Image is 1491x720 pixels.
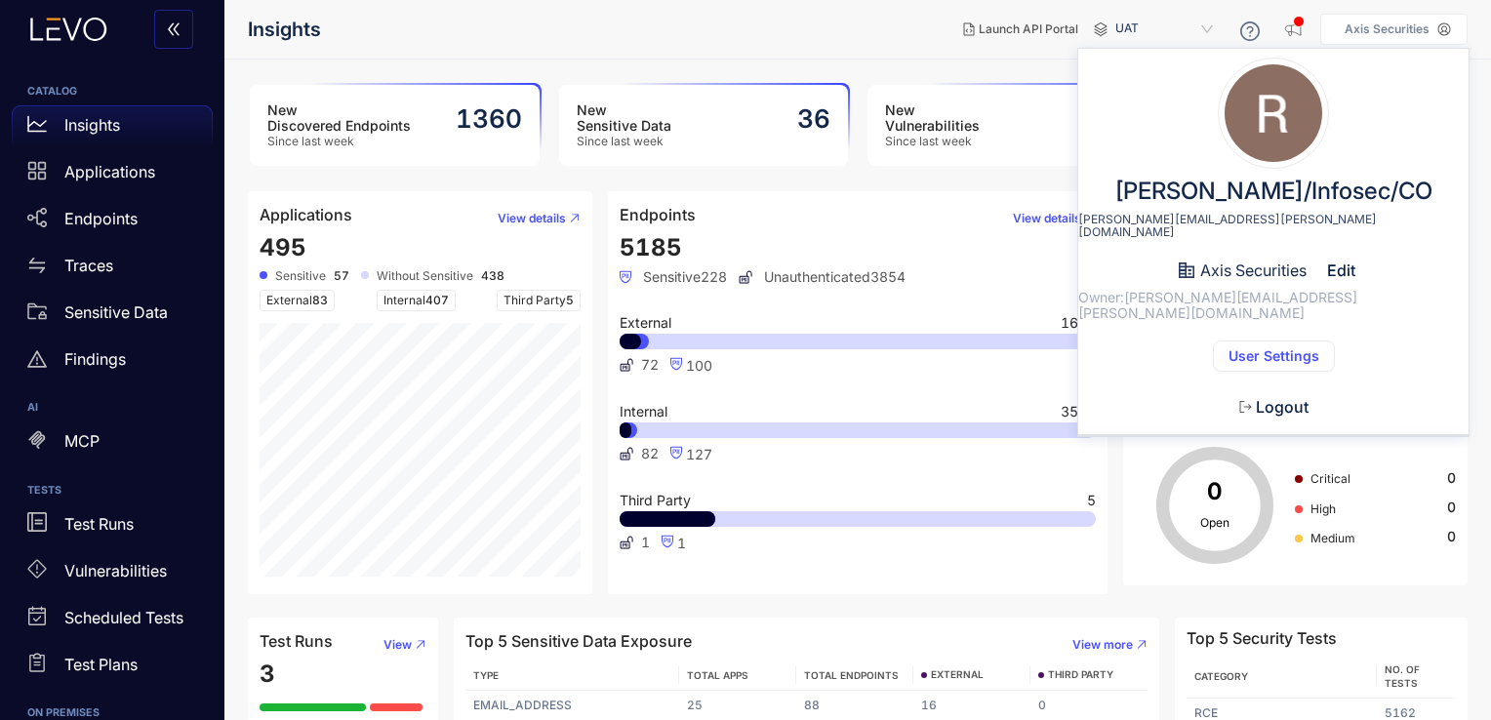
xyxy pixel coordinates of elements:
p: Traces [64,257,113,274]
span: 3549 [1061,405,1096,419]
h4: Top 5 Sensitive Data Exposure [465,632,692,650]
p: Findings [64,350,126,368]
span: Critical [1310,471,1350,486]
span: View details [1013,212,1081,225]
h4: Top 5 Security Tests [1187,629,1337,647]
span: External [620,316,671,330]
h4: Endpoints [620,206,696,223]
h2: 36 [797,104,830,134]
span: EXTERNAL [931,669,984,681]
span: 100 [686,357,712,374]
span: Sensitive [275,269,326,283]
button: double-left [154,10,193,49]
p: Scheduled Tests [64,609,183,626]
span: UAT [1115,14,1217,45]
a: Endpoints [12,199,213,246]
span: No. of Tests [1385,663,1420,689]
p: Endpoints [64,210,138,227]
button: View more [1057,629,1148,660]
span: Since last week [577,135,671,148]
span: Since last week [885,135,980,148]
a: Vulnerabilities [12,551,213,598]
p: Test Plans [64,656,138,673]
span: Third Party [497,290,581,311]
span: 83 [312,293,328,307]
span: 1631 [1061,316,1096,330]
span: High [1310,501,1336,516]
span: 1 [677,535,686,551]
span: 72 [641,357,659,373]
b: 57 [334,269,349,283]
p: MCP [64,432,100,450]
span: 495 [260,233,306,261]
span: 82 [641,446,659,461]
span: Unauthenticated 3854 [739,269,906,285]
span: 5185 [620,233,682,261]
span: User Settings [1229,348,1319,364]
h4: Applications [260,206,352,223]
button: View details [482,203,581,234]
p: Test Runs [64,515,134,533]
a: Traces [12,246,213,293]
span: TOTAL APPS [687,669,748,681]
h4: Test Runs [260,632,333,650]
span: Third Party [620,494,691,507]
button: View [368,629,426,660]
a: Applications [12,152,213,199]
span: [PERSON_NAME][EMAIL_ADDRESS][PERSON_NAME][DOMAIN_NAME] [1078,213,1469,240]
span: 407 [425,293,449,307]
p: Insights [64,116,120,134]
span: TYPE [473,669,499,681]
p: Axis Securities [1345,22,1430,36]
a: Sensitive Data [12,293,213,340]
span: Without Sensitive [377,269,473,283]
span: Since last week [267,135,411,148]
span: double-left [166,21,181,39]
p: Vulnerabilities [64,562,167,580]
span: Internal [620,405,667,419]
span: 5 [566,293,574,307]
span: Internal [377,290,456,311]
img: Rituraj Vishwakarma/Infosec/CO profile [1225,64,1322,162]
a: Test Plans [12,645,213,692]
span: warning [27,349,47,369]
span: External [260,290,335,311]
a: Findings [12,340,213,386]
span: View details [498,212,566,225]
span: Owner: [PERSON_NAME][EMAIL_ADDRESS][PERSON_NAME][DOMAIN_NAME] [1078,290,1469,321]
span: Launch API Portal [979,22,1078,36]
b: 438 [481,269,504,283]
span: 5 [1087,494,1096,507]
span: Edit [1327,261,1355,279]
span: Sensitive 228 [620,269,727,285]
span: Insights [248,19,321,41]
button: User Settings [1213,340,1335,372]
span: Medium [1310,531,1355,545]
span: TOTAL ENDPOINTS [804,669,899,681]
button: Launch API Portal [947,14,1094,45]
h6: AI [27,402,197,414]
h3: New Sensitive Data [577,102,671,134]
span: View more [1072,638,1133,652]
h3: New Discovered Endpoints [267,102,411,134]
a: MCP [12,422,213,469]
h6: TESTS [27,485,197,497]
span: swap [27,256,47,275]
span: 3 [260,660,275,688]
span: 1 [641,535,650,550]
h6: CATALOG [27,86,197,98]
button: View details [997,203,1096,234]
button: Logout [1224,391,1324,422]
h3: New Vulnerabilities [885,102,980,134]
p: Applications [64,163,155,180]
p: Sensitive Data [64,303,168,321]
span: [PERSON_NAME]/Infosec/CO [1114,178,1432,205]
h6: ON PREMISES [27,707,197,719]
span: 0 [1447,500,1456,515]
span: Axis Securities [1200,261,1307,279]
span: 0 [1447,529,1456,544]
h2: 1360 [456,104,522,134]
button: Edit [1311,255,1371,286]
a: Scheduled Tests [12,598,213,645]
span: THIRD PARTY [1048,669,1113,681]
